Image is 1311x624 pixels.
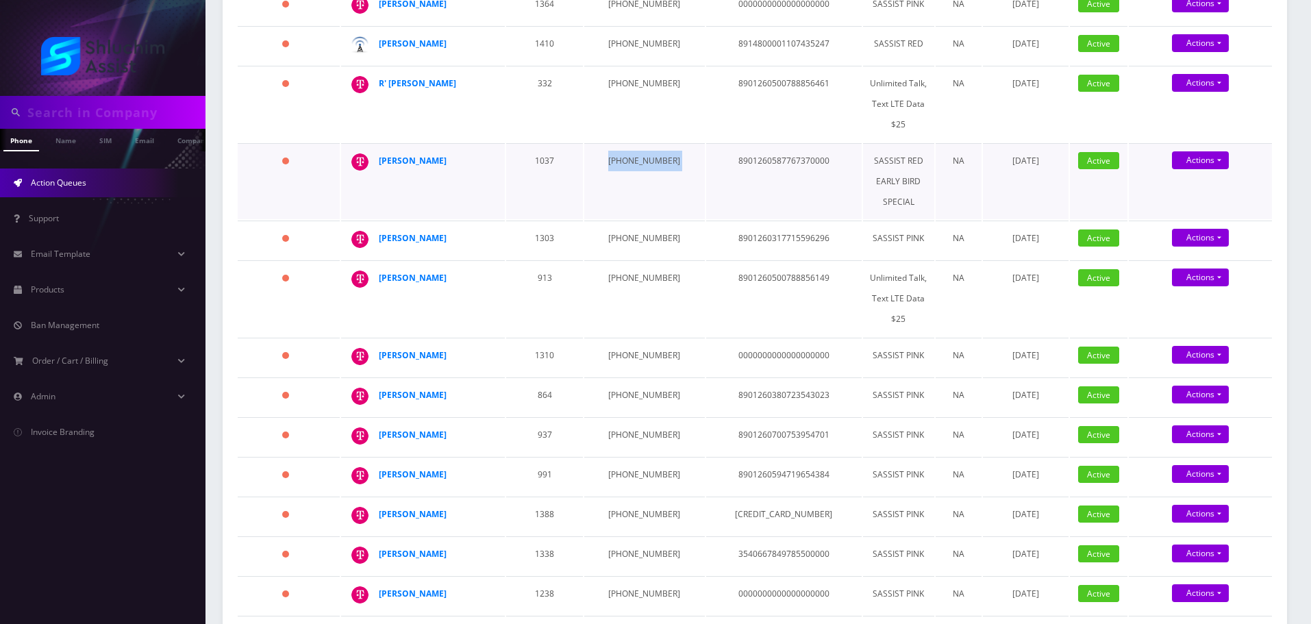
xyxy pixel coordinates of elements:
span: Active [1078,426,1119,443]
strong: [PERSON_NAME] [379,349,447,361]
a: Actions [1172,545,1229,562]
td: SASSIST PINK [863,497,934,535]
a: Actions [1172,269,1229,286]
a: Actions [1172,505,1229,523]
td: 3540667849785500000 [706,536,862,575]
a: Actions [1172,34,1229,52]
td: 8901260587767370000 [706,143,862,219]
strong: [PERSON_NAME] [379,272,447,284]
td: [DATE] [983,377,1069,416]
td: [PHONE_NUMBER] [584,260,704,336]
span: Active [1078,585,1119,602]
td: SASSIST PINK [863,417,934,455]
td: [PHONE_NUMBER] [584,338,704,376]
td: Unlimited Talk, Text LTE Data $25 [863,260,934,336]
td: 0000000000000000000 [706,338,862,376]
td: 8901260500788856461 [706,66,862,142]
span: Active [1078,347,1119,364]
td: SASSIST RED EARLY BIRD SPECIAL [863,143,934,219]
div: NA [942,385,975,405]
td: [DATE] [983,338,1069,376]
td: 1338 [506,536,583,575]
td: 913 [506,260,583,336]
td: Unlimited Talk, Text LTE Data $25 [863,66,934,142]
span: Active [1078,386,1119,403]
span: Ban Management [31,319,99,331]
div: NA [942,268,975,288]
img: Shluchim Assist [41,37,164,75]
td: 8914800001107435247 [706,26,862,64]
td: SASSIST PINK [863,221,934,259]
td: [PHONE_NUMBER] [584,143,704,219]
a: Actions [1172,151,1229,169]
div: NA [942,73,975,94]
td: [DATE] [983,221,1069,259]
span: Email Template [31,248,90,260]
a: R' [PERSON_NAME] [379,77,456,89]
td: [DATE] [983,497,1069,535]
div: NA [942,34,975,54]
a: Phone [3,129,39,151]
div: NA [942,151,975,171]
a: Actions [1172,229,1229,247]
td: 8901260700753954701 [706,417,862,455]
td: 991 [506,457,583,495]
div: NA [942,228,975,249]
a: Actions [1172,584,1229,602]
td: [CREDIT_CARD_NUMBER] [706,497,862,535]
td: [DATE] [983,536,1069,575]
div: NA [942,425,975,445]
span: Products [31,284,64,295]
span: Active [1078,545,1119,562]
td: [DATE] [983,417,1069,455]
td: 8901260380723543023 [706,377,862,416]
a: [PERSON_NAME] [379,588,447,599]
td: [DATE] [983,143,1069,219]
td: 1238 [506,576,583,614]
td: 1303 [506,221,583,259]
input: Search in Company [27,99,202,125]
a: [PERSON_NAME] [379,469,447,480]
td: 864 [506,377,583,416]
a: Company [171,129,216,150]
a: [PERSON_NAME] [379,429,447,440]
td: [DATE] [983,457,1069,495]
td: SASSIST RED [863,26,934,64]
a: Name [49,129,83,150]
td: [PHONE_NUMBER] [584,377,704,416]
span: Active [1078,269,1119,286]
a: [PERSON_NAME] [379,548,447,560]
div: NA [942,345,975,366]
td: SASSIST PINK [863,338,934,376]
td: [PHONE_NUMBER] [584,536,704,575]
a: [PERSON_NAME] [379,38,447,49]
span: Active [1078,506,1119,523]
td: [PHONE_NUMBER] [584,26,704,64]
td: SASSIST PINK [863,457,934,495]
span: Active [1078,75,1119,92]
span: Active [1078,152,1119,169]
a: Actions [1172,465,1229,483]
td: SASSIST PINK [863,536,934,575]
a: SIM [92,129,118,150]
div: NA [942,584,975,604]
span: Active [1078,229,1119,247]
td: 937 [506,417,583,455]
td: [PHONE_NUMBER] [584,417,704,455]
a: [PERSON_NAME] [379,155,447,166]
span: Invoice Branding [31,426,95,438]
td: 332 [506,66,583,142]
a: Actions [1172,74,1229,92]
a: Actions [1172,346,1229,364]
td: [PHONE_NUMBER] [584,457,704,495]
td: [PHONE_NUMBER] [584,497,704,535]
a: Actions [1172,386,1229,403]
a: [PERSON_NAME] [379,232,447,244]
td: 8901260317715596296 [706,221,862,259]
